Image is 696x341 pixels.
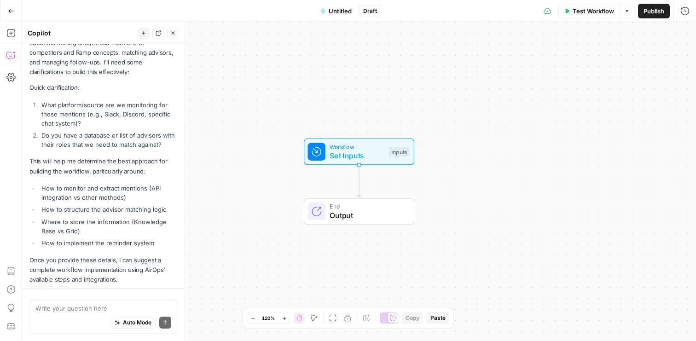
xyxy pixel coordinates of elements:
[315,4,357,18] button: Untitled
[430,314,446,322] span: Paste
[330,150,384,161] span: Set Inputs
[273,139,445,165] div: WorkflowSet InputsInputs
[262,314,275,322] span: 120%
[39,217,177,236] li: Where to store the information (Knowledge Base vs Grid)
[39,100,177,128] li: What platform/source are we monitoring for these mentions (e.g., Slack, Discord, specific chat sy...
[644,6,664,16] span: Publish
[110,317,156,329] button: Auto Mode
[28,29,135,38] div: Copilot
[39,205,177,214] li: How to structure the advisor matching logic
[330,142,384,151] span: Workflow
[558,4,620,18] button: Test Workflow
[402,312,423,324] button: Copy
[329,6,352,16] span: Untitled
[406,314,419,322] span: Copy
[389,147,409,157] div: Inputs
[29,29,177,77] p: Let me help you build this workflow. I notice this is about monitoring chat/thread mentions of co...
[638,4,670,18] button: Publish
[123,318,151,327] span: Auto Mode
[29,255,177,284] p: Once you provide these details, I can suggest a complete workflow implementation using AirOps' av...
[39,184,177,202] li: How to monitor and extract mentions (API integration vs other methods)
[29,83,177,92] p: Quick clarification:
[573,6,614,16] span: Test Workflow
[39,238,177,248] li: How to implement the reminder system
[330,202,405,211] span: End
[357,165,360,197] g: Edge from start to end
[427,312,449,324] button: Paste
[330,210,405,221] span: Output
[29,156,177,176] p: This will help me determine the best approach for building the workflow, particularly around:
[273,198,445,225] div: EndOutput
[363,7,377,15] span: Draft
[39,131,177,149] li: Do you have a database or list of advisors with their roles that we need to match against?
